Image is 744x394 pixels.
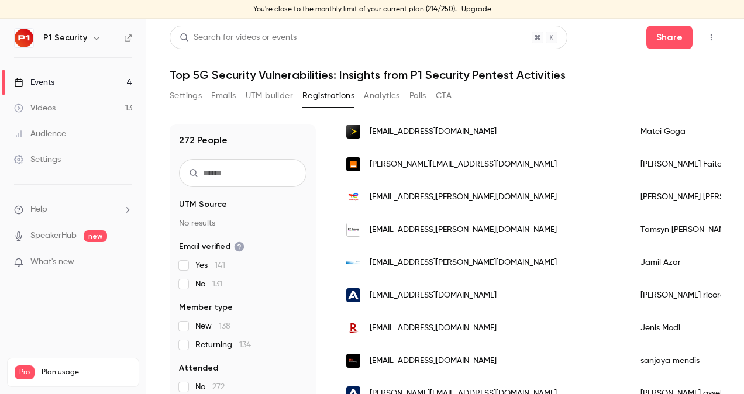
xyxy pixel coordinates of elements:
div: Videos [14,102,56,114]
span: 141 [215,261,225,269]
span: Attended [179,362,218,374]
div: Settings [14,154,61,165]
button: Share [646,26,693,49]
span: [EMAIL_ADDRESS][PERSON_NAME][DOMAIN_NAME] [370,191,557,203]
button: Analytics [364,87,400,105]
img: orange.com [346,157,360,171]
span: New [195,320,230,332]
span: 131 [212,280,222,288]
span: Pro [15,365,35,379]
span: Member type [179,302,233,313]
div: Events [14,77,54,88]
span: [PERSON_NAME][EMAIL_ADDRESS][DOMAIN_NAME] [370,158,557,171]
img: videotron.com [346,125,360,139]
h1: Top 5G Security Vulnerabilities: Insights from P1 Security Pentest Activities [170,68,721,82]
span: new [84,230,107,242]
img: mitesp.com [346,354,360,368]
span: No [195,381,225,393]
span: Help [30,203,47,216]
span: [EMAIL_ADDRESS][PERSON_NAME][DOMAIN_NAME] [370,224,557,236]
button: Emails [211,87,236,105]
span: [EMAIL_ADDRESS][PERSON_NAME][DOMAIN_NAME] [370,257,557,269]
img: airbus.com [346,288,360,302]
span: [EMAIL_ADDRESS][DOMAIN_NAME] [370,322,497,334]
span: 134 [239,341,251,349]
img: enghouse.com [346,255,360,269]
span: What's new [30,256,74,268]
a: Upgrade [461,5,491,14]
span: [EMAIL_ADDRESS][DOMAIN_NAME] [370,355,497,367]
button: CTA [436,87,452,105]
span: 138 [219,322,230,330]
div: Audience [14,128,66,140]
img: P1 Security [15,29,33,47]
h1: 272 People [179,133,228,147]
button: UTM builder [246,87,293,105]
a: SpeakerHub [30,230,77,242]
img: rakuten.com [346,321,360,335]
span: [EMAIL_ADDRESS][DOMAIN_NAME] [370,126,497,138]
span: No [195,278,222,290]
p: No results [179,217,306,229]
span: Returning [195,339,251,351]
div: Search for videos or events [180,32,297,44]
span: Yes [195,260,225,271]
span: Email verified [179,241,244,253]
button: Registrations [302,87,354,105]
span: UTM Source [179,199,227,210]
img: bt.com [346,223,360,237]
button: Settings [170,87,202,105]
button: Polls [409,87,426,105]
span: Plan usage [42,368,132,377]
h6: P1 Security [43,32,87,44]
li: help-dropdown-opener [14,203,132,216]
img: totalenergies.com [346,190,360,204]
span: [EMAIL_ADDRESS][DOMAIN_NAME] [370,289,497,302]
span: 272 [212,383,225,391]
